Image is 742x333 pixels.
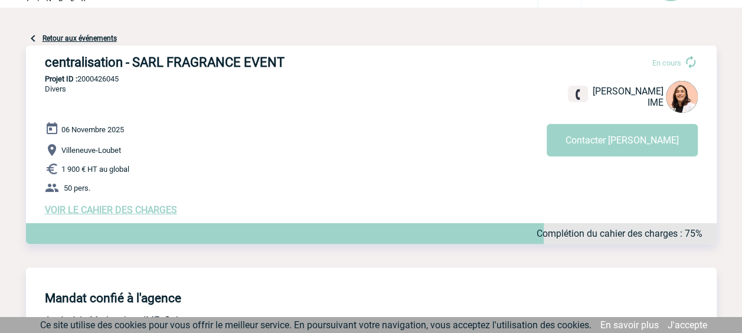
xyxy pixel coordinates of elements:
h4: Mandat confié à l'agence [45,291,181,305]
button: Contacter [PERSON_NAME] [547,124,698,156]
a: Retour aux événements [43,34,117,43]
span: 50 pers. [64,184,90,192]
span: Divers [45,84,66,93]
span: Villeneuve-Loubet [61,146,121,155]
h3: centralisation - SARL FRAGRANCE EVENT [45,55,399,70]
span: 06 Novembre 2025 [61,125,124,134]
span: En cours [652,58,681,67]
a: En savoir plus [600,319,659,331]
p: 2000426045 [26,74,717,83]
p: Accès à la Marketplace IME : [45,315,535,326]
a: J'accepte [668,319,707,331]
span: [PERSON_NAME] [593,86,663,97]
span: 1 900 € HT au global [61,165,129,174]
a: VOIR LE CAHIER DES CHARGES [45,204,177,216]
img: fixe.png [573,89,583,100]
b: Projet ID : [45,74,77,83]
span: Ce site utilise des cookies pour vous offrir le meilleur service. En poursuivant votre navigation... [40,319,591,331]
img: 129834-0.png [666,81,698,113]
b: Oui [164,315,178,326]
span: IME [648,97,663,108]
